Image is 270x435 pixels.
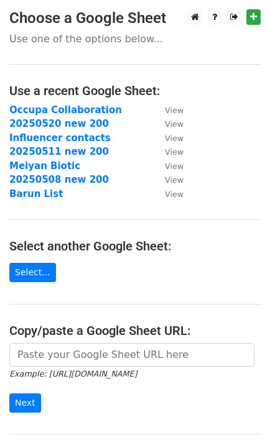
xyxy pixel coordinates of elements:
a: View [152,174,184,185]
small: View [165,119,184,129]
p: Use one of the options below... [9,32,261,45]
a: Meiyan Biotic [9,160,80,172]
a: View [152,146,184,157]
a: Barun List [9,188,63,199]
small: View [165,134,184,143]
input: Paste your Google Sheet URL here [9,343,254,367]
a: Select... [9,263,56,282]
a: 20250520 new 200 [9,118,109,129]
a: 20250511 new 200 [9,146,109,157]
a: View [152,132,184,144]
a: View [152,160,184,172]
small: View [165,147,184,157]
h4: Select another Google Sheet: [9,239,261,254]
small: Example: [URL][DOMAIN_NAME] [9,369,137,378]
small: View [165,162,184,171]
h4: Copy/paste a Google Sheet URL: [9,323,261,338]
a: View [152,188,184,199]
small: View [165,106,184,115]
h4: Use a recent Google Sheet: [9,83,261,98]
a: Occupa Collaboration [9,104,122,116]
input: Next [9,393,41,413]
small: View [165,175,184,185]
a: 20250508 new 200 [9,174,109,185]
h3: Choose a Google Sheet [9,9,261,27]
a: View [152,104,184,116]
small: View [165,190,184,199]
a: View [152,118,184,129]
a: Influencer contacts [9,132,111,144]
